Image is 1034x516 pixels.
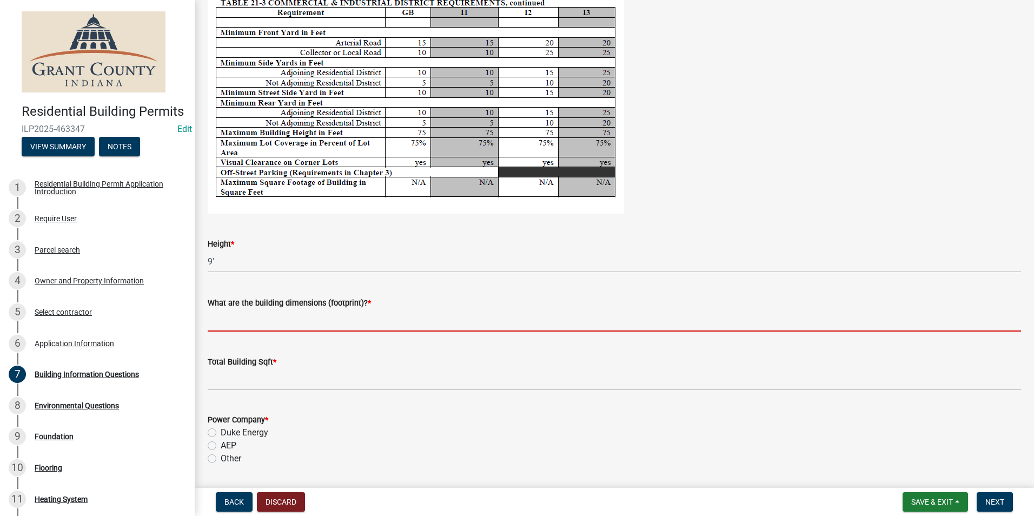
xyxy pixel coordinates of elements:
[9,366,26,383] div: 7
[221,439,236,452] label: AEP
[22,104,186,120] h4: Residential Building Permits
[35,180,177,195] div: Residential Building Permit Application Introduction
[35,464,62,472] div: Flooring
[35,495,88,503] div: Heating System
[9,210,26,227] div: 2
[35,340,114,347] div: Application Information
[9,303,26,321] div: 5
[35,433,74,440] div: Foundation
[22,11,165,92] img: Grant County, Indiana
[257,492,305,512] button: Discard
[9,241,26,259] div: 3
[35,402,119,409] div: Environmental Questions
[208,241,234,248] label: Height
[177,124,192,134] a: Edit
[9,272,26,289] div: 4
[9,397,26,414] div: 8
[35,215,77,222] div: Require User
[9,179,26,196] div: 1
[99,143,140,151] wm-modal-confirm: Notes
[208,300,371,307] label: What are the building dimensions (footprint)?
[911,498,953,506] span: Save & Exit
[35,308,92,316] div: Select contractor
[221,426,268,439] label: Duke Energy
[22,124,173,134] span: ILP2025-463347
[208,359,276,366] label: Total Building Sqft
[9,459,26,477] div: 10
[208,416,268,424] label: Power Company
[216,492,253,512] button: Back
[903,492,968,512] button: Save & Exit
[9,335,26,352] div: 6
[985,498,1004,506] span: Next
[9,428,26,445] div: 9
[22,137,95,156] button: View Summary
[99,137,140,156] button: Notes
[35,277,144,285] div: Owner and Property Information
[177,124,192,134] wm-modal-confirm: Edit Application Number
[22,143,95,151] wm-modal-confirm: Summary
[35,371,139,378] div: Building Information Questions
[977,492,1013,512] button: Next
[224,498,244,506] span: Back
[35,246,80,254] div: Parcel search
[221,452,241,465] label: Other
[9,491,26,508] div: 11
